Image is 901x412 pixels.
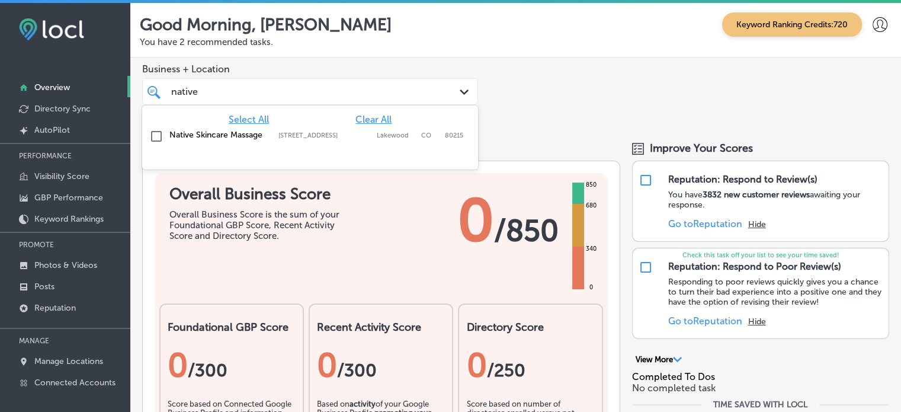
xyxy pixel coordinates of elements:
p: Visibility Score [34,171,89,181]
div: 0 [317,346,445,385]
button: Hide [748,317,766,327]
h2: Foundational GBP Score [168,321,296,334]
div: Reputation: Respond to Review(s) [668,174,817,185]
div: 0 [587,283,595,292]
a: Go toReputation [668,315,742,327]
p: Keyword Rankings [34,214,104,224]
span: / 300 [188,360,227,381]
strong: 3832 new customer reviews [703,190,810,200]
p: Reputation [34,303,76,313]
button: Hide [748,219,766,229]
h2: Directory Score [466,321,594,334]
div: Reputation: Respond to Poor Review(s) [668,261,841,272]
b: activity [350,400,376,408]
button: View More [632,354,686,365]
div: 0 [466,346,594,385]
div: 0 [168,346,296,385]
p: GBP Performance [34,193,103,203]
p: You have awaiting your response. [668,190,883,210]
div: Completed To Dos [632,371,889,382]
img: fda3e92497d09a02dc62c9cd864e3231.png [19,18,84,40]
div: 340 [583,244,599,254]
p: Responding to poor reviews quickly gives you a chance to turn their bad experience into a positiv... [668,277,883,307]
p: No completed task [632,382,889,394]
span: Clear All [355,114,392,125]
p: Connected Accounts [34,378,116,388]
span: /300 [337,360,377,381]
p: Manage Locations [34,356,103,366]
p: Photos & Videos [34,260,97,270]
p: Check this task off your list to see your time saved! [633,251,889,259]
h1: Overall Business Score [169,185,347,203]
p: Directory Sync [34,104,91,114]
span: Select All [229,114,269,125]
div: 680 [583,201,599,210]
p: Overview [34,82,70,92]
span: Business + Location [142,63,478,75]
p: Good Morning, [PERSON_NAME] [140,15,392,34]
div: Overall Business Score is the sum of your Foundational GBP Score, Recent Activity Score and Direc... [169,209,347,241]
p: AutoPilot [34,125,70,135]
div: 850 [583,180,599,190]
div: TIME SAVED WITH LOCL [713,400,807,410]
label: Lakewood [377,132,415,139]
span: Keyword Ranking Credits: 720 [722,12,862,37]
p: You have 2 recommended tasks. [140,37,892,47]
span: / 850 [494,213,559,248]
label: CO [421,132,439,139]
span: Improve Your Scores [650,142,753,155]
label: Native Skincare Massage [169,130,267,140]
p: Posts [34,282,54,292]
a: Go toReputation [668,218,742,229]
span: 0 [457,185,494,256]
span: /250 [486,360,525,381]
h2: Recent Activity Score [317,321,445,334]
label: 8805 W 14th Ave, #320 [278,132,371,139]
label: 80215 [445,132,463,139]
